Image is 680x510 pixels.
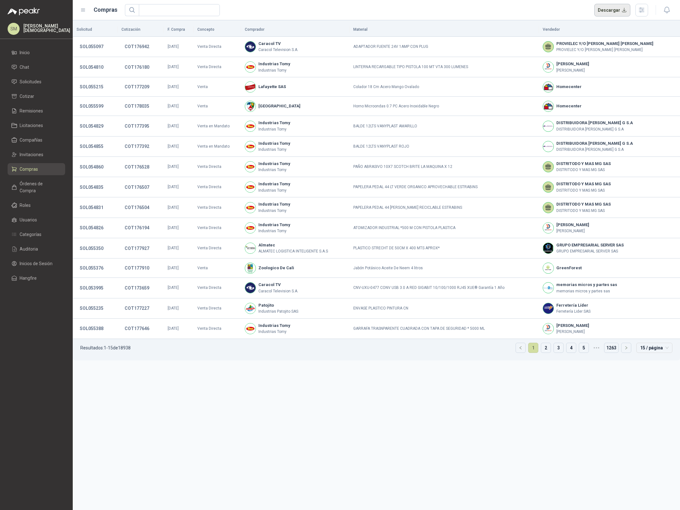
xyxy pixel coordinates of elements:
[8,163,65,175] a: Compras
[556,302,590,309] b: Ferretería Líder
[556,242,624,248] b: GRUPO EMPRESARIAL SERVER SAS
[553,343,564,353] li: 3
[245,41,256,52] img: Company Logo
[245,303,256,314] img: Company Logo
[194,238,241,258] td: Venta Directa
[258,265,294,271] b: Zoologico De Cali
[349,37,539,57] td: ADAPTADOR FUENTE 24V 1AMP CON PLUG
[77,81,107,92] button: SOL055215
[516,343,525,353] button: left
[258,302,298,309] b: Patojito
[245,323,256,334] img: Company Logo
[168,246,179,250] span: [DATE]
[566,343,576,353] li: 4
[556,126,633,132] p: DISTRIBUIDORA [PERSON_NAME] G S.A
[604,343,619,353] li: 1263
[529,343,538,353] a: 1
[77,41,107,52] button: SOL055097
[258,201,290,207] b: Industrias Tomy
[194,197,241,218] td: Venta Directa
[556,61,589,67] b: [PERSON_NAME]
[258,120,290,126] b: Industrias Tomy
[245,162,256,172] img: Company Logo
[121,81,152,92] button: COT177209
[20,216,37,223] span: Usuarios
[258,181,290,187] b: Industrias Tomy
[543,243,553,253] img: Company Logo
[621,343,631,353] li: Página siguiente
[245,263,256,273] img: Company Logo
[349,137,539,157] td: BALDE 12LTS VANYPLAST ROJO
[20,231,41,238] span: Categorías
[20,78,41,85] span: Solicitudes
[77,182,107,193] button: SOL054835
[77,100,107,112] button: SOL055599
[194,319,241,339] td: Venta Directa
[624,346,628,350] span: right
[168,104,179,108] span: [DATE]
[245,121,256,131] img: Company Logo
[121,61,152,73] button: COT176180
[258,126,290,132] p: Industrias Tomy
[556,309,590,315] p: Ferretería Lider SAS
[591,343,602,353] li: 5 páginas siguientes
[556,67,589,73] p: [PERSON_NAME]
[168,124,179,128] span: [DATE]
[194,137,241,157] td: Venta en Mandato
[168,65,179,69] span: [DATE]
[168,185,179,189] span: [DATE]
[566,343,576,353] a: 4
[579,343,589,353] li: 5
[8,149,65,161] a: Invitaciones
[77,120,107,132] button: SOL054829
[543,82,553,92] img: Company Logo
[77,141,107,152] button: SOL054855
[245,243,256,253] img: Company Logo
[258,147,290,153] p: Industrias Tomy
[8,90,65,102] a: Cotizar
[77,323,107,334] button: SOL055388
[543,263,553,273] img: Company Logo
[258,41,298,47] b: Caracol TV
[194,278,241,298] td: Venta Directa
[20,49,30,56] span: Inicio
[543,121,553,131] img: Company Logo
[591,343,602,353] span: •••
[245,202,256,213] img: Company Logo
[258,84,286,90] b: Lafayette SAS
[77,202,107,213] button: SOL054831
[23,24,70,33] p: [PERSON_NAME] [DEMOGRAPHIC_DATA]
[539,23,680,37] th: Vendedor
[168,285,179,290] span: [DATE]
[8,134,65,146] a: Compañías
[258,161,290,167] b: Industrias Tomy
[556,147,633,153] p: DISTRIBUIDORA [PERSON_NAME] G S.A
[349,97,539,116] td: Horno Microondas 0.7 PC Acero Inoxidable Negro
[258,140,290,147] b: Industrias Tomy
[245,82,256,92] img: Company Logo
[349,197,539,218] td: PAPELERA PEDAL 44 [PERSON_NAME] RECICLABLE ESTRABINS
[194,157,241,177] td: Venta Directa
[556,188,611,194] p: DISTRITODO Y MAS MG SAS
[556,84,582,90] b: Homecenter
[168,306,179,310] span: [DATE]
[245,283,256,293] img: Company Logo
[349,298,539,319] td: ENVASE PLASTICO PINTURA CN
[8,8,40,15] img: Logo peakr
[20,166,38,173] span: Compras
[258,103,300,109] b: [GEOGRAPHIC_DATA]
[541,343,551,353] li: 2
[245,141,256,152] img: Company Logo
[543,323,553,334] img: Company Logo
[194,218,241,238] td: Venta Directa
[121,100,152,112] button: COT178035
[543,283,553,293] img: Company Logo
[168,85,179,89] span: [DATE]
[258,167,290,173] p: Industrias Tomy
[121,323,152,334] button: COT177646
[245,101,256,112] img: Company Logo
[556,167,611,173] p: DISTRITODO Y MAS MG SAS
[8,199,65,211] a: Roles
[349,177,539,197] td: PAPELERA PEDAL 44 LT VERDE ORGANICO APROVECHABLE ESTRABINS
[258,208,290,214] p: Industrias Tomy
